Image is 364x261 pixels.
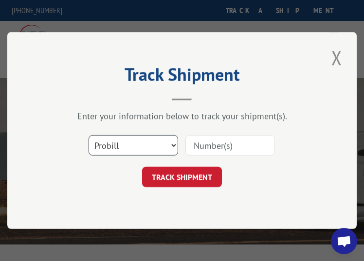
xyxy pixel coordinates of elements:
[56,110,308,122] div: Enter your information below to track your shipment(s).
[142,167,222,187] button: TRACK SHIPMENT
[331,228,357,254] a: Open chat
[185,135,275,156] input: Number(s)
[56,68,308,86] h2: Track Shipment
[328,44,345,71] button: Close modal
